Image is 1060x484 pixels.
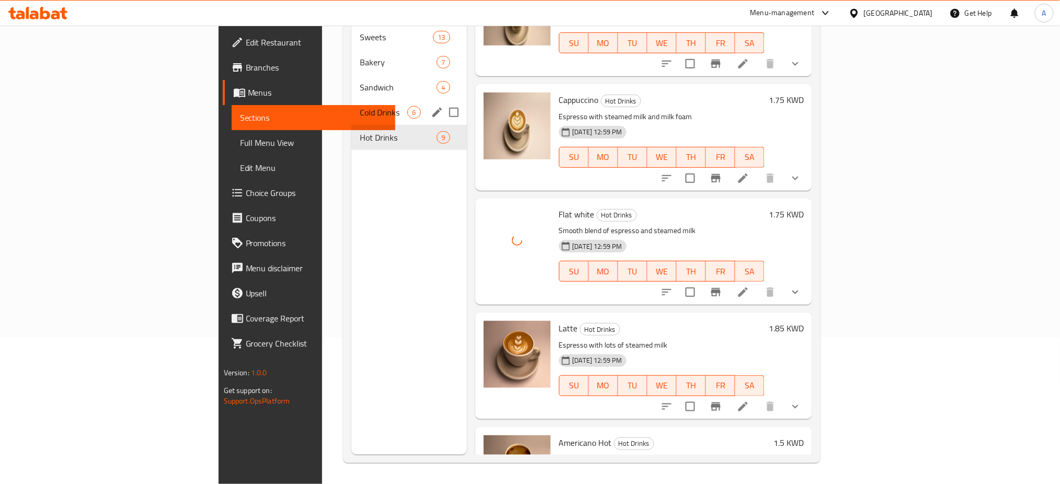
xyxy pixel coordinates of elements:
span: Hot Drinks [360,131,437,144]
span: Branches [246,61,387,74]
button: FR [706,261,735,282]
div: Hot Drinks [597,209,637,222]
span: TH [681,378,702,393]
button: sort-choices [654,394,679,419]
button: Branch-specific-item [703,280,728,305]
div: Hot Drinks9 [351,125,466,150]
button: show more [783,394,808,419]
svg: Show Choices [789,400,802,413]
button: SU [559,375,589,396]
div: Hot Drinks [614,437,654,450]
span: Sweets [360,31,433,43]
button: SA [735,32,765,53]
span: 13 [434,32,449,42]
span: Select to update [679,53,701,75]
span: WE [652,149,673,165]
button: delete [758,394,783,419]
button: TH [677,32,706,53]
span: TU [622,36,643,51]
button: WE [647,32,677,53]
p: Espresso diluted with hot water [559,453,770,466]
a: Coupons [223,205,396,231]
button: SA [735,147,765,168]
span: Latte [559,320,578,336]
button: sort-choices [654,280,679,305]
span: Choice Groups [246,187,387,199]
span: 9 [437,133,449,143]
span: Grocery Checklist [246,337,387,350]
div: Bakery7 [351,50,466,75]
span: Americano Hot [559,435,612,451]
button: MO [589,375,618,396]
button: SU [559,32,589,53]
h6: 1.85 KWD [769,321,804,336]
a: Choice Groups [223,180,396,205]
button: TU [618,375,647,396]
p: Espresso with steamed milk and milk foam [559,110,765,123]
span: TU [622,378,643,393]
span: Promotions [246,237,387,249]
span: Menu disclaimer [246,262,387,274]
span: Bakery [360,56,437,68]
div: [GEOGRAPHIC_DATA] [864,7,933,19]
span: 6 [408,108,420,118]
span: TH [681,36,702,51]
svg: Show Choices [789,172,802,185]
span: [DATE] 12:59 PM [568,127,626,137]
button: SA [735,261,765,282]
button: MO [589,261,618,282]
button: SU [559,261,589,282]
span: TU [622,264,643,279]
a: Edit menu item [737,57,749,70]
span: TU [622,149,643,165]
span: Hot Drinks [597,209,636,221]
span: SU [564,36,585,51]
span: SA [739,264,760,279]
div: Hot Drinks [580,323,620,336]
button: delete [758,51,783,76]
span: Coupons [246,212,387,224]
a: Upsell [223,281,396,306]
span: [DATE] 12:59 PM [568,355,626,365]
button: TU [618,32,647,53]
span: Cappuccino [559,92,599,108]
span: Sandwich [360,81,437,94]
span: FR [710,149,731,165]
img: Latte [484,321,551,388]
div: items [437,56,450,68]
span: A [1042,7,1046,19]
span: Select to update [679,396,701,418]
a: Menus [223,80,396,105]
span: TH [681,264,702,279]
a: Menu disclaimer [223,256,396,281]
span: MO [593,264,614,279]
span: SU [564,378,585,393]
span: Select to update [679,167,701,189]
a: Edit menu item [737,172,749,185]
span: WE [652,378,673,393]
a: Sections [232,105,396,130]
span: Cold Drinks [360,106,407,119]
span: Sections [240,111,387,124]
span: 1.0.0 [251,366,267,379]
span: Edit Menu [240,162,387,174]
button: edit [429,105,445,120]
span: FR [710,378,731,393]
button: sort-choices [654,166,679,191]
button: TH [677,147,706,168]
div: Sweets13 [351,25,466,50]
span: MO [593,149,614,165]
button: SA [735,375,765,396]
span: Coverage Report [246,312,387,325]
button: WE [647,147,677,168]
a: Branches [223,55,396,80]
span: Hot Drinks [580,324,620,336]
button: FR [706,32,735,53]
h6: 1.75 KWD [769,207,804,222]
span: 4 [437,83,449,93]
span: 7 [437,57,449,67]
div: items [433,31,450,43]
span: MO [593,378,614,393]
button: delete [758,166,783,191]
